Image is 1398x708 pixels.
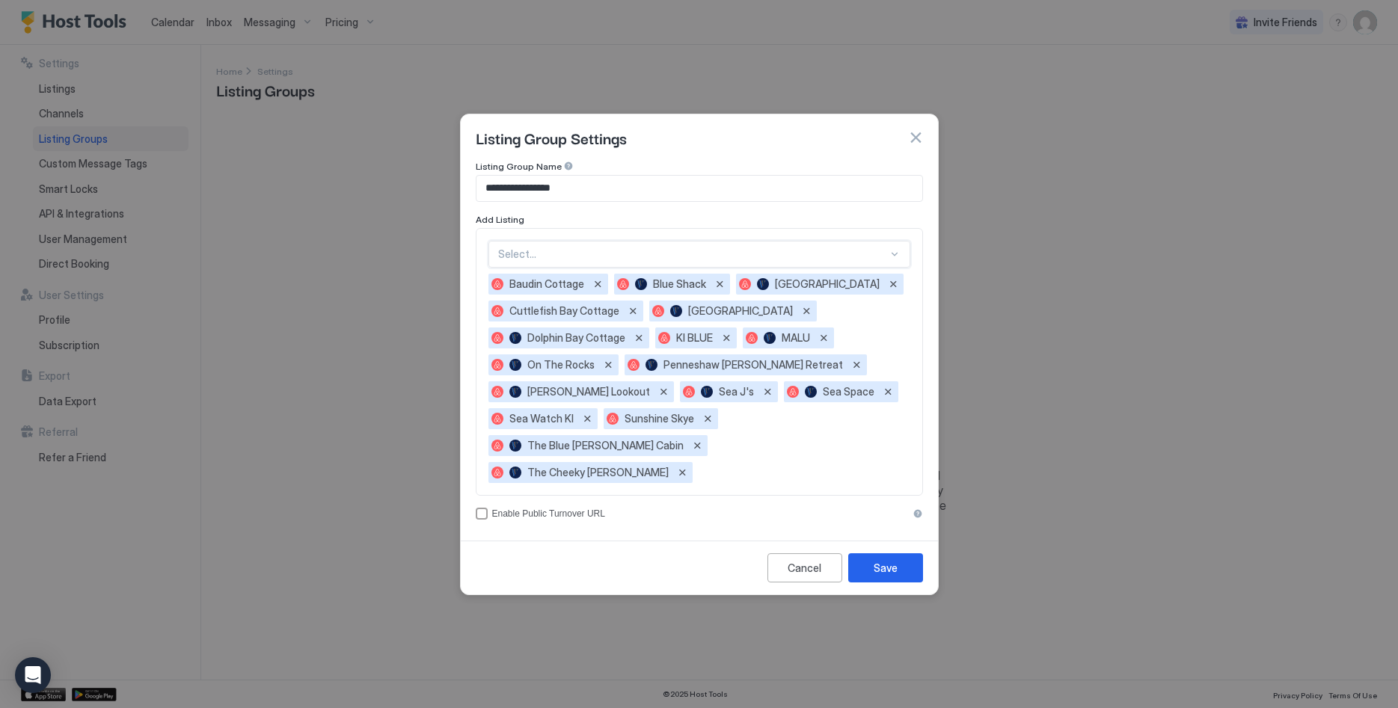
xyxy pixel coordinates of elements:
span: Sea Space [823,385,874,398]
button: Remove [700,411,715,426]
span: Baudin Cottage [509,277,584,291]
button: Remove [631,330,646,345]
span: Penneshaw [PERSON_NAME] Retreat [663,358,843,372]
button: Remove [880,384,895,399]
span: Sea J's [719,385,754,398]
span: Sunshine Skye [625,412,694,425]
button: Cancel [767,553,842,582]
button: Remove [625,304,640,318]
span: [PERSON_NAME] Lookout [527,385,650,398]
button: Remove [712,277,727,292]
button: Remove [849,357,864,372]
div: accessCode [476,508,923,520]
div: Open Intercom Messenger [15,657,51,693]
span: The Blue [PERSON_NAME] Cabin [527,439,684,452]
input: Input Field [476,176,922,201]
button: Remove [656,384,671,399]
span: Dolphin Bay Cottage [527,331,625,345]
span: MALU [782,331,810,345]
div: Cancel [788,560,821,576]
button: Remove [675,465,690,480]
button: Remove [690,438,705,453]
div: Enable Public Turnover URL [492,508,908,519]
span: [GEOGRAPHIC_DATA] [688,304,793,318]
span: The Cheeky [PERSON_NAME] [527,466,669,479]
button: Remove [886,277,901,292]
span: Add Listing [476,214,524,225]
span: Blue Shack [653,277,706,291]
div: Save [874,560,898,576]
button: Save [848,553,923,582]
span: Sea Watch KI [509,412,574,425]
button: Remove [760,384,775,399]
button: Remove [580,411,595,426]
span: [GEOGRAPHIC_DATA] [775,277,880,291]
button: Remove [799,304,814,318]
span: KI BLUE [676,331,713,345]
button: Remove [601,357,616,372]
span: Listing Group Settings [476,126,627,149]
button: Remove [590,277,605,292]
button: Remove [719,330,734,345]
span: On The Rocks [527,358,595,372]
span: Cuttlefish Bay Cottage [509,304,619,318]
button: Remove [816,330,831,345]
span: Listing Group Name [476,161,562,172]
